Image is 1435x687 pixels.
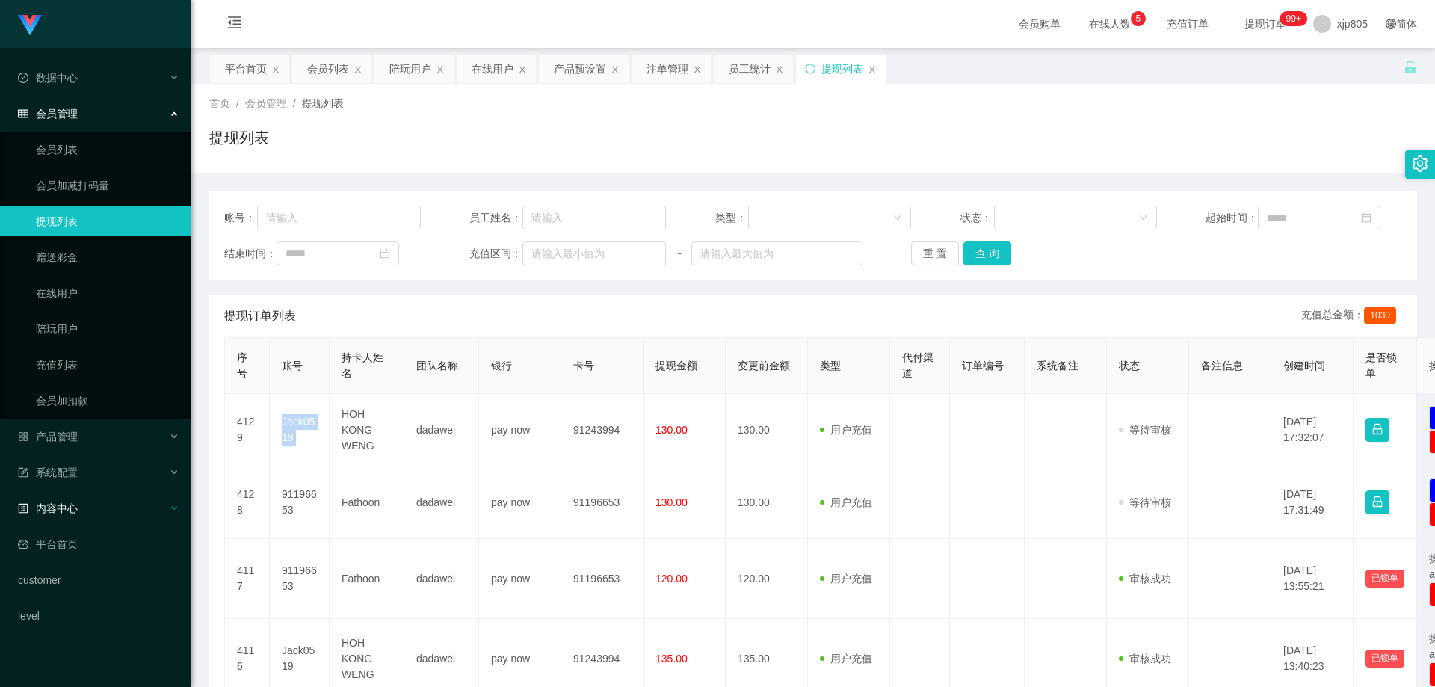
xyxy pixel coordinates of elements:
[1081,19,1138,29] span: 在线人数
[302,97,344,109] span: 提现列表
[225,55,267,83] div: 平台首页
[655,496,688,508] span: 130.00
[805,64,815,74] i: 图标: sync
[1237,19,1294,29] span: 提现订单
[236,97,239,109] span: /
[1119,360,1140,372] span: 状态
[18,108,28,119] i: 图标: table
[271,65,280,74] i: 图标: close
[472,55,513,83] div: 在线用户
[1365,351,1397,379] span: 是否锁单
[479,466,561,539] td: pay now
[479,539,561,619] td: pay now
[655,424,688,436] span: 130.00
[1404,61,1417,74] i: 图标: unlock
[1201,360,1243,372] span: 备注信息
[18,565,179,595] a: customer
[522,241,666,265] input: 请输入最小值为
[1386,19,1396,29] i: 图标: global
[646,55,688,83] div: 注单管理
[1271,394,1354,466] td: [DATE] 17:32:07
[282,360,303,372] span: 账号
[868,65,877,74] i: 图标: close
[655,360,697,372] span: 提现金额
[518,65,527,74] i: 图标: close
[36,278,179,308] a: 在线用户
[820,573,872,585] span: 用户充值
[491,360,512,372] span: 银行
[404,466,479,539] td: dadawei
[18,467,28,478] i: 图标: form
[237,351,247,379] span: 序号
[1271,539,1354,619] td: [DATE] 13:55:21
[893,213,902,224] i: 图标: down
[404,394,479,466] td: dadawei
[655,653,688,665] span: 135.00
[18,431,78,443] span: 产品管理
[479,394,561,466] td: pay now
[1131,11,1146,26] sup: 5
[330,394,404,466] td: HOH KONG WENG
[18,73,28,83] i: 图标: check-circle-o
[36,242,179,272] a: 赠送彩金
[1412,155,1428,172] i: 图标: setting
[209,97,230,109] span: 首页
[963,241,1011,265] button: 查 询
[18,431,28,442] i: 图标: appstore-o
[1159,19,1216,29] span: 充值订单
[1361,212,1371,223] i: 图标: calendar
[655,573,688,585] span: 120.00
[1301,307,1402,325] div: 充值总金额：
[1365,418,1389,442] button: 图标: lock
[416,360,458,372] span: 团队名称
[820,653,872,665] span: 用户充值
[270,466,330,539] td: 91196653
[522,206,666,229] input: 请输入
[1364,307,1396,324] span: 1030
[1280,11,1307,26] sup: 265
[738,360,790,372] span: 变更前金额
[36,170,179,200] a: 会员加减打码量
[36,314,179,344] a: 陪玩用户
[1139,213,1148,224] i: 图标: down
[18,72,78,84] span: 数据中心
[691,241,862,265] input: 请输入最大值为
[1271,466,1354,539] td: [DATE] 17:31:49
[225,539,270,619] td: 4117
[902,351,933,379] span: 代付渠道
[726,394,808,466] td: 130.00
[611,65,620,74] i: 图标: close
[1119,653,1171,665] span: 审核成功
[1119,424,1171,436] span: 等待审核
[270,539,330,619] td: 91196653
[726,466,808,539] td: 130.00
[1037,360,1078,372] span: 系统备注
[342,351,383,379] span: 持卡人姓名
[715,210,749,226] span: 类型：
[307,55,349,83] div: 会员列表
[820,496,872,508] span: 用户充值
[389,55,431,83] div: 陪玩用户
[36,386,179,416] a: 会员加扣款
[561,539,644,619] td: 91196653
[224,210,257,226] span: 账号：
[18,601,179,631] a: level
[18,15,42,36] img: logo.9652507e.png
[330,466,404,539] td: Fathoon
[36,350,179,380] a: 充值列表
[911,241,959,265] button: 重 置
[18,466,78,478] span: 系统配置
[1365,570,1404,588] button: 已锁单
[469,210,522,226] span: 员工姓名：
[270,394,330,466] td: Jack0519
[224,307,296,325] span: 提现订单列表
[962,360,1004,372] span: 订单编号
[18,108,78,120] span: 会员管理
[209,1,260,49] i: 图标: menu-fold
[36,135,179,164] a: 会员列表
[666,246,691,262] span: ~
[554,55,606,83] div: 产品预设置
[1365,490,1389,514] button: 图标: lock
[561,394,644,466] td: 91243994
[330,539,404,619] td: Fathoon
